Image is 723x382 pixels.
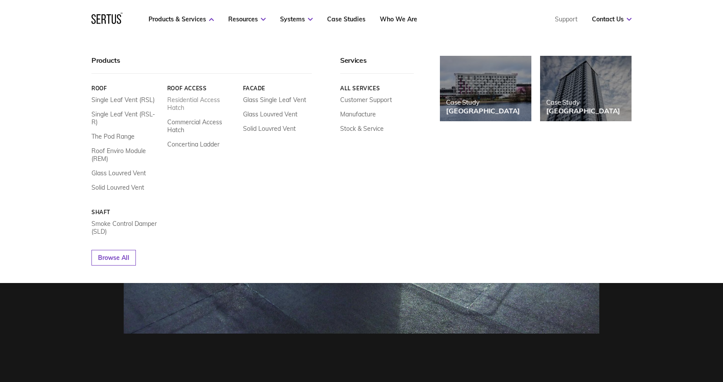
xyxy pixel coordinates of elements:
[340,110,376,118] a: Manufacture
[243,110,297,118] a: Glass Louvred Vent
[340,56,414,74] div: Services
[327,15,365,23] a: Case Studies
[167,118,236,134] a: Commercial Access Hatch
[280,15,313,23] a: Systems
[167,140,220,148] a: Concertina Ladder
[91,220,161,235] a: Smoke Control Damper (SLD)
[546,98,620,106] div: Case Study
[440,56,531,121] a: Case Study[GEOGRAPHIC_DATA]
[555,15,578,23] a: Support
[546,106,620,115] div: [GEOGRAPHIC_DATA]
[592,15,632,23] a: Contact Us
[167,85,236,92] a: Roof Access
[243,85,312,92] a: Facade
[91,184,144,191] a: Solid Louvred Vent
[91,96,155,104] a: Single Leaf Vent (RSL)
[91,209,161,215] a: Shaft
[91,110,161,126] a: Single Leaf Vent (RSL-R)
[91,250,136,266] a: Browse All
[340,85,414,92] a: All services
[243,125,296,133] a: Solid Louvred Vent
[540,56,632,121] a: Case Study[GEOGRAPHIC_DATA]
[243,96,306,104] a: Glass Single Leaf Vent
[91,169,146,177] a: Glass Louvred Vent
[91,56,312,74] div: Products
[340,96,392,104] a: Customer Support
[91,147,161,163] a: Roof Enviro Module (REM)
[340,125,384,133] a: Stock & Service
[446,98,520,106] div: Case Study
[91,133,135,140] a: The Pod Range
[167,96,236,112] a: Residential Access Hatch
[91,85,161,92] a: Roof
[228,15,266,23] a: Resources
[149,15,214,23] a: Products & Services
[446,106,520,115] div: [GEOGRAPHIC_DATA]
[380,15,417,23] a: Who We Are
